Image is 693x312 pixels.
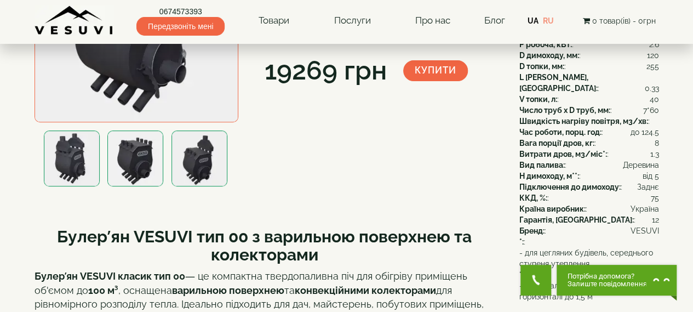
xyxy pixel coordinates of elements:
[519,183,621,191] b: Підключення до димоходу:
[568,273,647,280] span: Потрібна допомога?
[265,52,387,89] div: 19269 грн
[645,83,659,94] span: 0.33
[652,214,659,225] span: 12
[484,15,505,26] a: Блог
[631,203,659,214] span: Україна
[519,150,607,158] b: Витрати дров, м3/міс*:
[528,16,539,25] a: UA
[631,225,659,236] span: VESUVI
[519,61,659,72] div: :
[519,73,598,93] b: L [PERSON_NAME], [GEOGRAPHIC_DATA]:
[519,127,659,138] div: :
[519,51,579,60] b: D димоходу, мм:
[136,17,225,36] span: Передзвоніть мені
[649,39,659,50] span: 2.6
[172,285,284,296] strong: варильною поверхнею
[107,131,163,186] img: Булер'ян VESUVI з варильною поверхнею 00 та колекторами
[519,172,579,180] b: H димоходу, м**:
[44,131,100,186] img: Булер'ян VESUVI з варильною поверхнею 00 та колекторами
[520,265,551,296] button: Get Call button
[519,138,659,149] div: :
[519,247,659,280] div: :
[519,128,602,137] b: Час роботи, порц. год:
[295,285,436,296] strong: конвекційними колекторами
[88,285,118,296] strong: 100 м³
[519,106,610,115] b: Число труб x D труб, мм:
[519,161,565,169] b: Вид палива:
[519,116,659,127] div: :
[519,105,659,116] div: :
[519,171,659,181] div: :
[519,62,564,71] b: D топки, мм:
[519,194,547,202] b: ККД, %:
[519,215,634,224] b: Гарантія, [GEOGRAPHIC_DATA]:
[519,39,659,50] div: :
[650,149,659,160] span: 1.3
[592,16,655,25] span: 0 товар(ів) - 0грн
[519,236,659,247] div: :
[403,60,468,81] button: Купити
[404,8,461,33] a: Про нас
[519,149,659,160] div: :
[519,95,557,104] b: V топки, л:
[637,181,659,192] span: Заднє
[643,171,659,181] span: від 5
[519,280,659,302] span: - вертикальна частина (не менше), за горизонталі до 1,5 м
[171,131,227,186] img: Булер'ян VESUVI з варильною поверхнею 00 та колекторами
[519,117,648,126] b: Швидкість нагріву повітря, м3/хв:
[519,226,545,235] b: Бренд:
[649,127,659,138] span: 4.5
[647,50,659,61] span: 120
[35,5,114,36] img: content
[519,50,659,61] div: :
[646,61,659,72] span: 255
[519,192,659,203] div: :
[623,160,659,171] span: Деревина
[519,160,659,171] div: :
[631,127,649,138] span: до 12
[519,72,659,94] div: :
[579,15,658,27] button: 0 товар(ів) - 0грн
[57,227,472,264] b: Булер’ян VESUVI тип 00 з варильною поверхнею та колекторами
[557,265,677,296] button: Chat button
[519,205,586,213] b: Країна виробник:
[519,214,659,225] div: :
[35,270,185,282] strong: Булер’ян VESUVI класик тип 00
[248,8,300,33] a: Товари
[519,181,659,192] div: :
[519,94,659,105] div: :
[519,139,594,148] b: Вага порції дров, кг:
[323,8,381,33] a: Послуги
[519,247,659,269] span: - для цегляних будівель, середнього ступеня утеплення
[568,280,647,288] span: Залиште повідомлення
[650,94,659,105] span: 40
[651,192,659,203] span: 75
[136,6,225,17] a: 0674573393
[655,138,659,149] span: 8
[519,225,659,236] div: :
[519,203,659,214] div: :
[519,40,572,49] b: P робоча, кВт:
[543,16,554,25] a: RU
